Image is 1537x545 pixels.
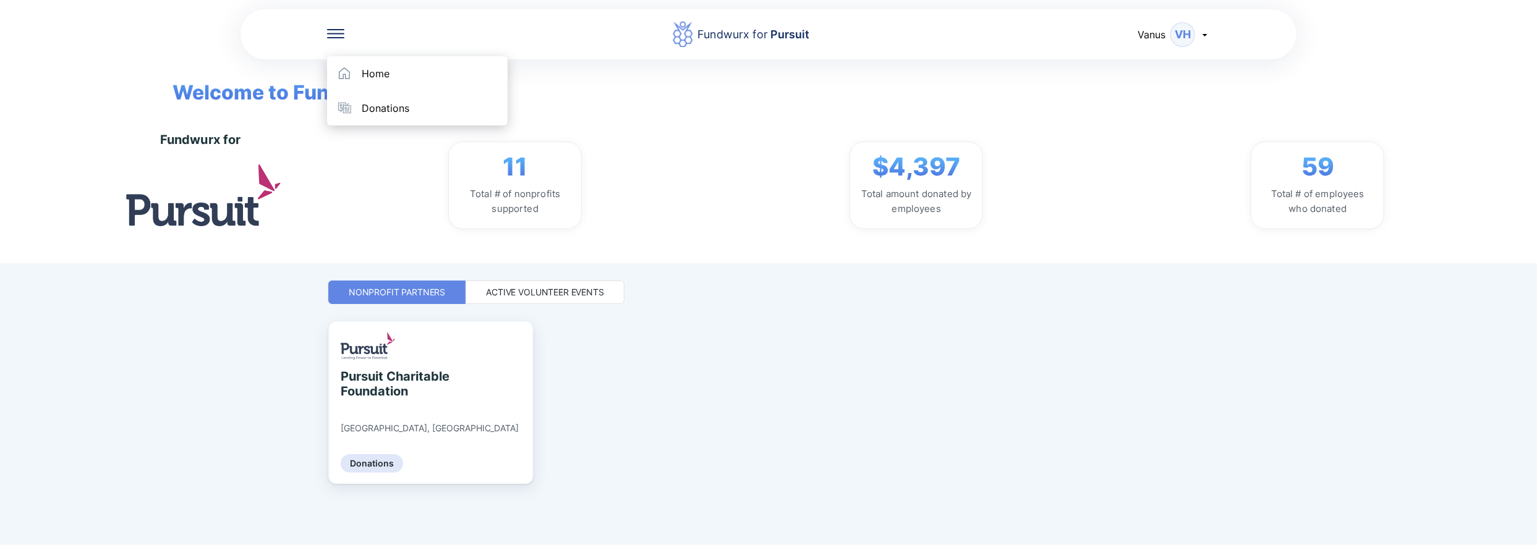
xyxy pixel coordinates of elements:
div: Total amount donated by employees [860,187,973,216]
div: Total # of employees who donated [1261,187,1374,216]
div: Fundwurx for [698,26,810,43]
span: 11 [503,152,527,182]
div: Active Volunteer Events [486,286,604,298]
span: Welcome to Fundwurx, Vanus ! [154,59,466,108]
span: Pursuit [768,28,810,41]
span: $4,397 [872,152,960,182]
div: VH [1170,22,1195,47]
span: 59 [1301,152,1334,182]
img: logo.jpg [126,164,281,226]
div: Pursuit Charitable Foundation [341,369,454,399]
div: Fundwurx for [160,132,241,147]
span: Vanus [1138,28,1165,41]
div: Home [362,67,390,80]
div: [GEOGRAPHIC_DATA], [GEOGRAPHIC_DATA] [341,423,519,434]
div: Total # of nonprofits supported [459,187,571,216]
div: Donations [362,102,409,114]
div: Donations [341,454,403,473]
div: Nonprofit Partners [349,286,445,298]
